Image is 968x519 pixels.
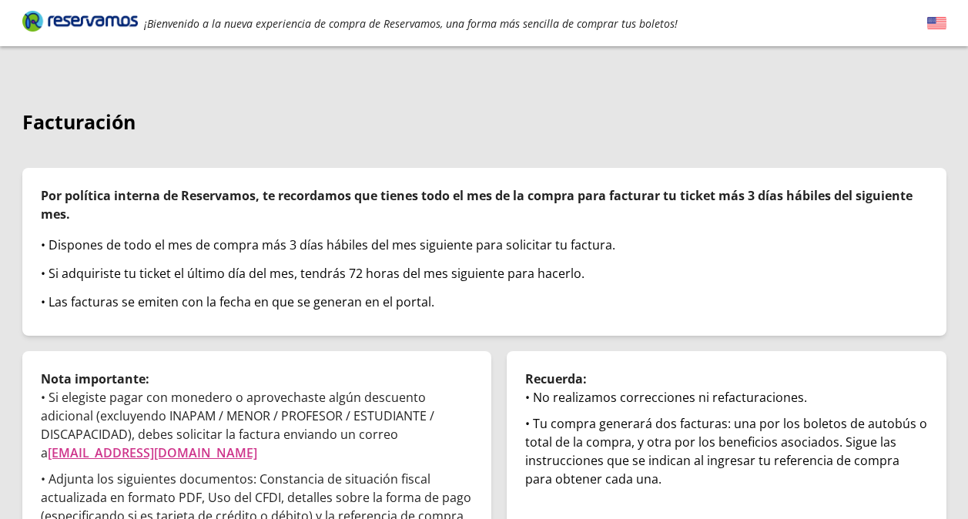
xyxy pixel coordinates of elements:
a: [EMAIL_ADDRESS][DOMAIN_NAME] [48,444,257,461]
a: Brand Logo [22,9,138,37]
p: Facturación [22,108,946,137]
div: • Tu compra generará dos facturas: una por los boletos de autobús o total de la compra, y otra po... [525,414,928,488]
div: • Dispones de todo el mes de compra más 3 días hábiles del mes siguiente para solicitar tu factura. [41,236,928,254]
p: Recuerda: [525,370,928,388]
p: Nota importante: [41,370,473,388]
i: Brand Logo [22,9,138,32]
p: Por política interna de Reservamos, te recordamos que tienes todo el mes de la compra para factur... [41,186,928,223]
div: • Si adquiriste tu ticket el último día del mes, tendrás 72 horas del mes siguiente para hacerlo. [41,264,928,283]
button: English [927,14,946,33]
em: ¡Bienvenido a la nueva experiencia de compra de Reservamos, una forma más sencilla de comprar tus... [144,16,678,31]
div: • Las facturas se emiten con la fecha en que se generan en el portal. [41,293,928,311]
div: • No realizamos correcciones ni refacturaciones. [525,388,928,407]
p: • Si elegiste pagar con monedero o aprovechaste algún descuento adicional (excluyendo INAPAM / ME... [41,388,473,462]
